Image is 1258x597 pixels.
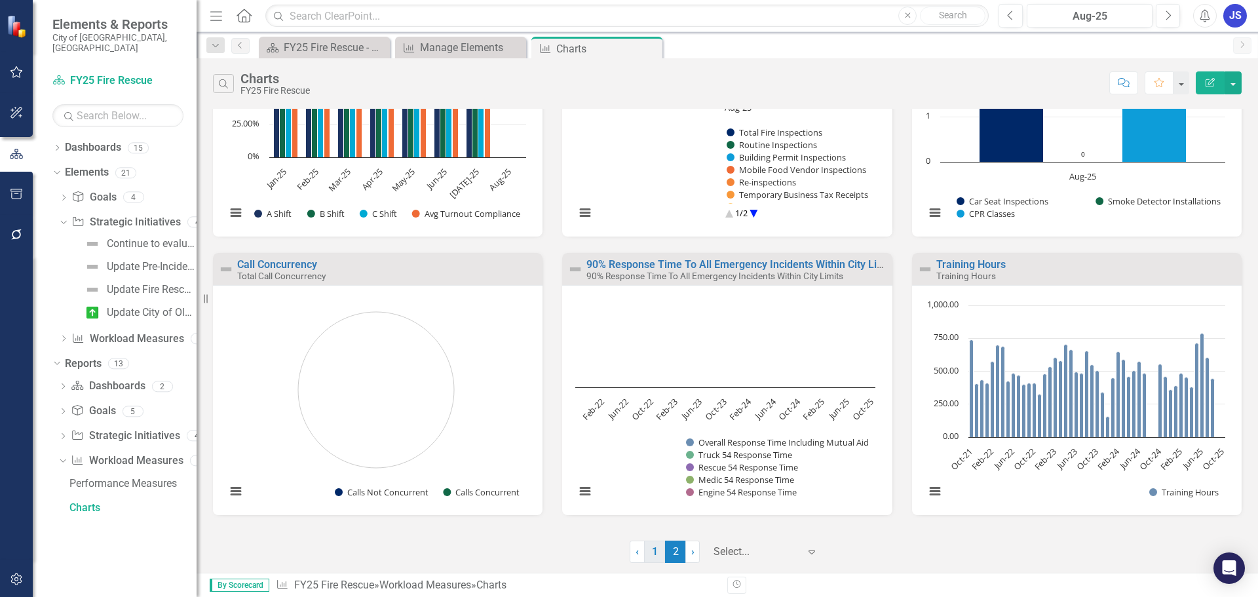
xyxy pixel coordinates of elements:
[556,41,659,57] div: Charts
[237,258,317,271] a: Call Concurrency
[65,356,102,372] a: Reports
[1179,373,1183,437] path: Feb-25, 483.34. Training Hours.
[703,396,729,422] text: Oct-23
[107,284,197,296] div: Update Fire Rescue Standard Operating Procedures
[1179,446,1205,472] text: Jun-25
[128,142,149,153] div: 15
[1111,377,1115,437] path: Jan-24, 448.91. Training Hours.
[1058,360,1062,437] path: Mar-23, 580.44. Training Hours.
[630,396,656,422] text: Oct-22
[665,541,686,563] span: 2
[443,486,520,498] button: Show Calls Concurrent
[248,150,259,162] text: 0%
[678,396,704,422] text: Jun-23
[936,258,1006,271] a: Training Hours
[210,579,269,592] span: By Scorecard
[752,395,778,422] text: Jun-24
[1081,149,1085,159] text: 0
[69,478,197,490] div: Performance Measures
[219,20,536,233] div: Chart. Highcharts interactive chart.
[957,208,1016,220] button: Show CPR Classes
[1121,359,1125,437] path: Mar-24, 587.48. Training Hours.
[727,176,796,188] button: Show Re-inspections
[926,482,944,501] button: View chart menu, Chart
[265,5,989,28] input: Search ClearPoint...
[52,32,183,54] small: City of [GEOGRAPHIC_DATA], [GEOGRAPHIC_DATA]
[1105,416,1109,437] path: Dec-23, 155.24. Training Hours.
[1069,170,1096,182] text: Aug-25
[1001,346,1004,437] path: Apr-22, 689.78. Training Hours.
[990,361,994,437] path: Feb-22, 574.02. Training Hours.
[412,208,520,220] button: Show Avg Turnout Compliance
[850,396,876,422] text: Oct-25
[1173,385,1177,437] path: Jan-25, 392.24. Training Hours.
[294,166,321,193] text: Feb-25
[107,307,197,318] div: Update City of Oldsmar Emergency Operations Plan
[739,201,822,213] text: Building Plan Reviews
[801,396,828,423] text: Feb-25
[920,7,985,25] button: Search
[980,379,983,437] path: Dec-21, 437.34. Training Hours.
[227,482,245,501] button: View chart menu, Chart
[686,461,799,473] button: Show Rescue 54 Response Time
[219,20,533,233] svg: Interactive chart
[1095,370,1099,437] path: Oct-23, 503.1. Training Hours.
[52,104,183,127] input: Search Below...
[576,482,594,501] button: View chart menu, Chart
[636,545,639,558] span: ‹
[307,208,345,220] button: Show B Shift
[1079,373,1083,437] path: Jul-23, 483.7. Training Hours.
[360,208,398,220] button: Show C Shift
[919,20,1235,233] div: Chart. Highcharts interactive chart.
[254,208,292,220] button: Show A Shift
[240,86,310,96] div: FY25 Fire Rescue
[939,10,967,20] span: Search
[569,20,882,233] svg: Interactive chart
[1132,370,1135,437] path: May-24, 504.34. Training Hours.
[191,333,212,344] div: 13
[190,455,211,467] div: 2
[152,381,173,392] div: 2
[1031,9,1148,24] div: Aug-25
[686,449,793,461] button: Show Truck 54 Response Time
[934,364,959,376] text: 500.00
[727,139,816,151] button: Show Routine Inspections
[586,258,897,271] a: 90% Response Time To All Emergency Incidents Within City Limits
[926,155,930,166] text: 0
[1069,349,1073,437] path: May-23, 661.81. Training Hours.
[81,256,197,277] a: Update Pre-Incident Plans
[85,305,100,320] img: On Target
[1189,387,1193,437] path: Apr-25, 380.64. Training Hours.
[71,429,180,444] a: Strategic Initiatives
[826,396,852,422] text: Jun-25
[1223,4,1247,28] button: JS
[1149,486,1219,498] button: Show Training Hours
[1053,446,1079,472] text: Jun-23
[1094,445,1122,472] text: Feb-24
[1096,195,1220,207] button: Show Smoke Detector Installations
[81,279,197,300] a: Update Fire Rescue Standard Operating Procedures
[123,192,144,203] div: 4
[187,431,208,442] div: 4
[423,166,449,192] text: Jun-25
[1011,446,1037,472] text: Oct-22
[1027,383,1031,437] path: Sep-22, 412.77. Training Hours.
[1042,374,1046,437] path: Dec-22, 481.17. Training Hours.
[943,430,959,442] text: 0.00
[580,396,607,423] text: Feb-22
[71,190,116,205] a: Goals
[1016,375,1020,437] path: Jul-22, 470.44. Training Hours.
[85,259,100,275] img: Not Defined
[968,446,995,472] text: Feb-22
[912,253,1242,515] div: Double-Click to Edit
[85,236,100,252] img: Not Defined
[1116,351,1120,437] path: Feb-24, 649.81. Training Hours.
[187,217,208,228] div: 4
[1027,4,1153,28] button: Aug-25
[326,166,353,193] text: Mar-25
[995,345,999,437] path: Mar-22, 699.17. Training Hours.
[919,20,1232,233] svg: Interactive chart
[569,299,885,512] div: Chart. Highcharts interactive chart.
[1210,378,1214,437] path: Aug-25, 445.93. Training Hours.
